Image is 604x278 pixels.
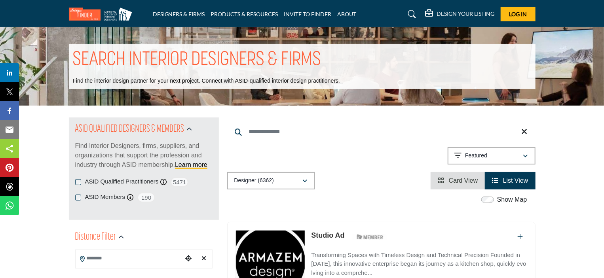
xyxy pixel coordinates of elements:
a: ABOUT [338,11,357,17]
input: Search Location [76,251,182,266]
a: Learn more [175,161,207,168]
p: Find Interior Designers, firms, suppliers, and organizations that support the profession and indu... [75,141,213,170]
button: Log In [501,7,536,21]
p: Find the interior design partner for your next project. Connect with ASID-qualified interior desi... [73,77,340,85]
span: 190 [137,193,155,202]
div: Clear search location [198,250,210,267]
button: Featured [448,147,536,165]
label: Show Map [497,195,527,204]
span: Card View [449,177,478,184]
img: Site Logo [69,8,136,21]
p: Transforming Spaces with Timeless Design and Technical Precision Founded in [DATE], this innovati... [311,251,527,278]
input: ASID Qualified Practitioners checkbox [75,179,81,185]
span: Log In [509,11,527,17]
a: DESIGNERS & FIRMS [153,11,205,17]
img: ASID Members Badge Icon [352,232,388,242]
p: Designer (6362) [234,177,274,185]
a: View List [492,177,528,184]
a: Add To List [518,233,523,240]
a: Search [400,8,421,21]
a: INVITE TO FINDER [284,11,332,17]
a: PRODUCTS & RESOURCES [211,11,278,17]
div: DESIGN YOUR LISTING [425,9,495,19]
span: List View [503,177,528,184]
h1: SEARCH INTERIOR DESIGNERS & FIRMS [73,48,321,72]
h2: Distance Filter [75,230,116,244]
div: Choose your current location [182,250,194,267]
li: Card View [431,172,485,189]
li: List View [485,172,535,189]
a: Studio Ad [311,231,344,239]
label: ASID Qualified Practitioners [85,177,159,186]
input: ASID Members checkbox [75,195,81,200]
span: 5471 [171,177,188,187]
a: View Card [438,177,478,184]
label: ASID Members [85,193,125,202]
a: Transforming Spaces with Timeless Design and Technical Precision Founded in [DATE], this innovati... [311,246,527,278]
button: Designer (6362) [227,172,315,189]
p: Featured [465,152,487,160]
h5: DESIGN YOUR LISTING [437,10,495,17]
input: Search Keyword [227,122,536,141]
p: Studio Ad [311,230,344,241]
h2: ASID QUALIFIED DESIGNERS & MEMBERS [75,122,184,136]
